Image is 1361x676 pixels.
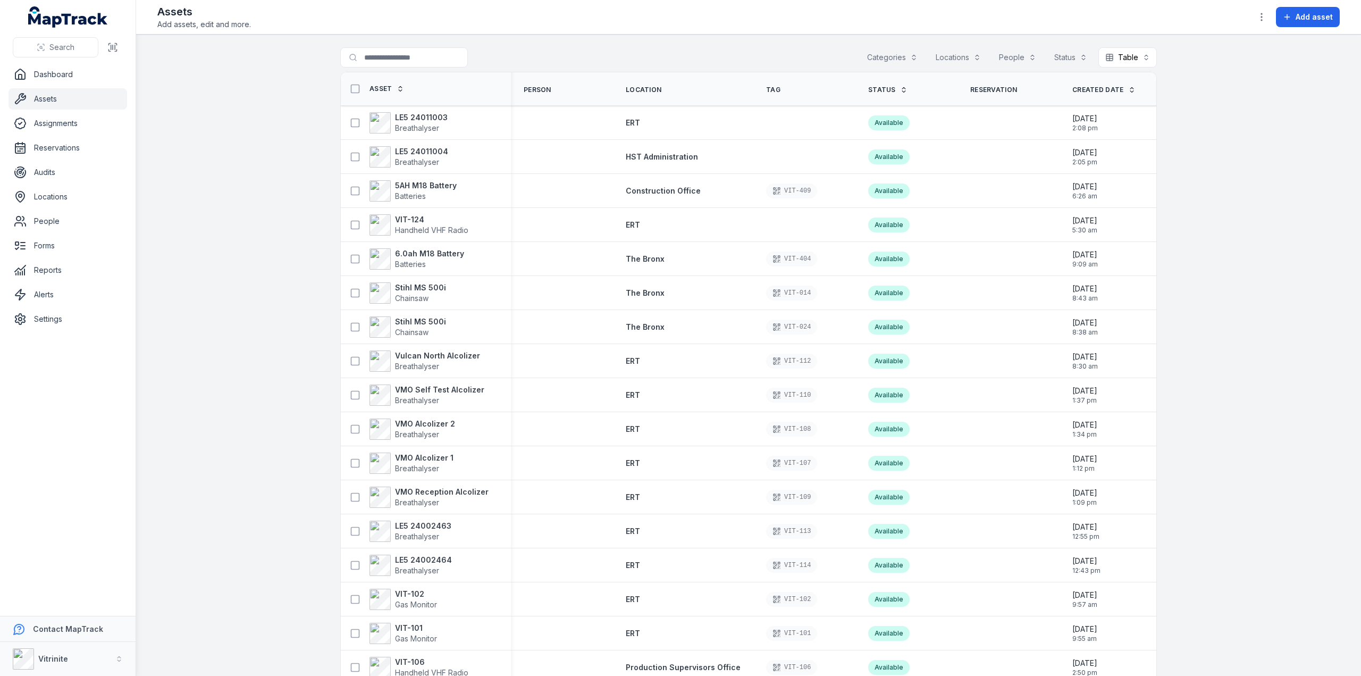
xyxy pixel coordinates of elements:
[766,422,817,437] div: VIT-108
[369,623,437,644] a: VIT-101Gas Monitor
[395,623,437,633] strong: VIT-101
[395,362,439,371] span: Breathalyser
[1072,488,1097,507] time: 08/08/2025, 1:09:55 pm
[395,657,468,667] strong: VIT-106
[1072,396,1097,405] span: 1:37 pm
[766,592,817,607] div: VIT-102
[929,47,988,68] button: Locations
[1072,215,1097,226] span: [DATE]
[626,118,640,127] span: ERT
[766,86,780,94] span: Tag
[626,288,665,297] span: The Bronx
[1072,488,1097,498] span: [DATE]
[395,498,439,507] span: Breathalyser
[369,180,457,202] a: 5AH M18 BatteryBatteries
[1072,260,1098,269] span: 9:09 am
[766,286,817,301] div: VIT-014
[369,282,446,304] a: Stihl MS 500iChainsaw
[868,626,910,641] div: Available
[868,354,910,369] div: Available
[395,566,439,575] span: Breathalyser
[1072,590,1097,609] time: 07/08/2025, 9:57:08 am
[395,191,426,201] span: Batteries
[1072,522,1099,541] time: 08/08/2025, 12:55:19 pm
[395,396,439,405] span: Breathalyser
[38,654,68,663] strong: Vitrinite
[626,118,640,128] a: ERT
[1072,362,1098,371] span: 8:30 am
[766,388,817,403] div: VIT-110
[626,152,698,161] span: HST Administration
[395,112,448,123] strong: LE5 24011003
[766,558,817,573] div: VIT-114
[626,458,640,468] span: ERT
[626,527,640,536] span: ERT
[1072,556,1100,566] span: [DATE]
[395,328,429,337] span: Chainsaw
[9,162,127,183] a: Audits
[1072,294,1098,303] span: 8:43 am
[9,284,127,305] a: Alerts
[868,252,910,266] div: Available
[1072,147,1097,166] time: 09/09/2025, 2:05:25 pm
[395,634,437,643] span: Gas Monitor
[626,560,640,571] a: ERT
[1072,454,1097,464] span: [DATE]
[369,112,448,133] a: LE5 24011003Breathalyser
[33,624,103,633] strong: Contact MapTrack
[766,354,817,369] div: VIT-112
[1072,226,1097,235] span: 5:30 am
[868,592,910,607] div: Available
[369,521,451,542] a: LE5 24002463Breathalyser
[1072,600,1097,609] span: 9:57 am
[1072,352,1098,362] span: [DATE]
[626,663,741,672] span: Production Supervisors Office
[395,226,468,235] span: Handheld VHF Radio
[395,294,429,303] span: Chainsaw
[369,85,392,93] span: Asset
[1072,86,1124,94] span: Created Date
[369,385,484,406] a: VMO Self Test AlcolizerBreathalyser
[395,464,439,473] span: Breathalyser
[868,86,896,94] span: Status
[369,350,480,372] a: Vulcan North AlcolizerBreathalyser
[395,555,452,565] strong: LE5 24002464
[369,487,489,508] a: VMO Reception AlcolizerBreathalyser
[766,320,817,335] div: VIT-024
[868,558,910,573] div: Available
[868,286,910,301] div: Available
[626,629,640,638] span: ERT
[395,146,448,157] strong: LE5 24011004
[9,137,127,158] a: Reservations
[626,152,698,162] a: HST Administration
[369,214,468,236] a: VIT-124Handheld VHF Radio
[626,390,640,399] span: ERT
[626,424,640,433] span: ERT
[1072,532,1099,541] span: 12:55 pm
[395,385,484,395] strong: VMO Self Test Alcolizer
[626,186,701,195] span: Construction Office
[1072,352,1098,371] time: 10/08/2025, 8:30:02 am
[1072,624,1097,635] span: [DATE]
[1276,7,1340,27] button: Add asset
[1047,47,1094,68] button: Status
[1072,124,1098,132] span: 2:08 pm
[626,254,665,263] span: The Bronx
[626,356,640,366] a: ERT
[1072,590,1097,600] span: [DATE]
[395,532,439,541] span: Breathalyser
[868,388,910,403] div: Available
[868,524,910,539] div: Available
[626,493,640,502] span: ERT
[9,64,127,85] a: Dashboard
[1072,158,1097,166] span: 2:05 pm
[395,123,439,132] span: Breathalyser
[626,254,665,264] a: The Bronx
[868,183,910,198] div: Available
[860,47,925,68] button: Categories
[395,600,437,609] span: Gas Monitor
[868,456,910,471] div: Available
[395,260,426,269] span: Batteries
[9,308,127,330] a: Settings
[369,589,437,610] a: VIT-102Gas Monitor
